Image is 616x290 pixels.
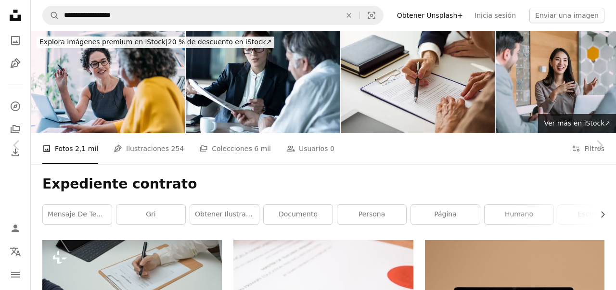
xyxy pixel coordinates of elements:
button: desplazar lista a la derecha [594,205,604,224]
a: Explora imágenes premium en iStock|20 % de descuento en iStock↗ [31,31,280,54]
a: Humano [485,205,553,224]
a: Explorar [6,97,25,116]
span: Explora imágenes premium en iStock | [39,38,168,46]
button: Menú [6,265,25,284]
img: Concepto de asesor de discusión de personas de negocios [186,31,340,133]
a: Usuarios 0 [286,133,334,164]
span: 254 [171,143,184,154]
form: Encuentra imágenes en todo el sitio [42,6,384,25]
a: Mensaje de texto [43,205,112,224]
a: Ilustraciones 254 [114,133,184,164]
button: Enviar una imagen [529,8,604,23]
button: Borrar [338,6,359,25]
a: Obtener Unsplash+ [391,8,469,23]
a: persona [337,205,406,224]
a: Obtener ilustracione [190,205,259,224]
button: Idioma [6,242,25,261]
a: Ver más en iStock↗ [538,114,616,133]
button: Filtros [572,133,604,164]
a: Ilustraciones [6,54,25,73]
a: Colecciones 6 mil [199,133,271,164]
a: Inicia sesión [469,8,522,23]
img: Colleagues discussing project at workplace. [31,31,185,133]
a: Iniciar sesión / Registrarse [6,219,25,238]
a: página [411,205,480,224]
button: Búsqueda visual [360,6,383,25]
a: gri [116,205,185,224]
button: Buscar en Unsplash [43,6,59,25]
a: Fotos [6,31,25,50]
span: 20 % de descuento en iStock ↗ [39,38,271,46]
a: Foto recortada del médico dando píldoras al paciente mientras busca información en el registro mé... [42,274,222,283]
span: 6 mil [254,143,271,154]
a: documento [264,205,333,224]
a: Siguiente [582,99,616,191]
img: Mujer de alto rango discute contrato con abogado [341,31,495,133]
h1: Expediente contrato [42,176,604,193]
span: 0 [330,143,334,154]
span: Ver más en iStock ↗ [544,119,610,127]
